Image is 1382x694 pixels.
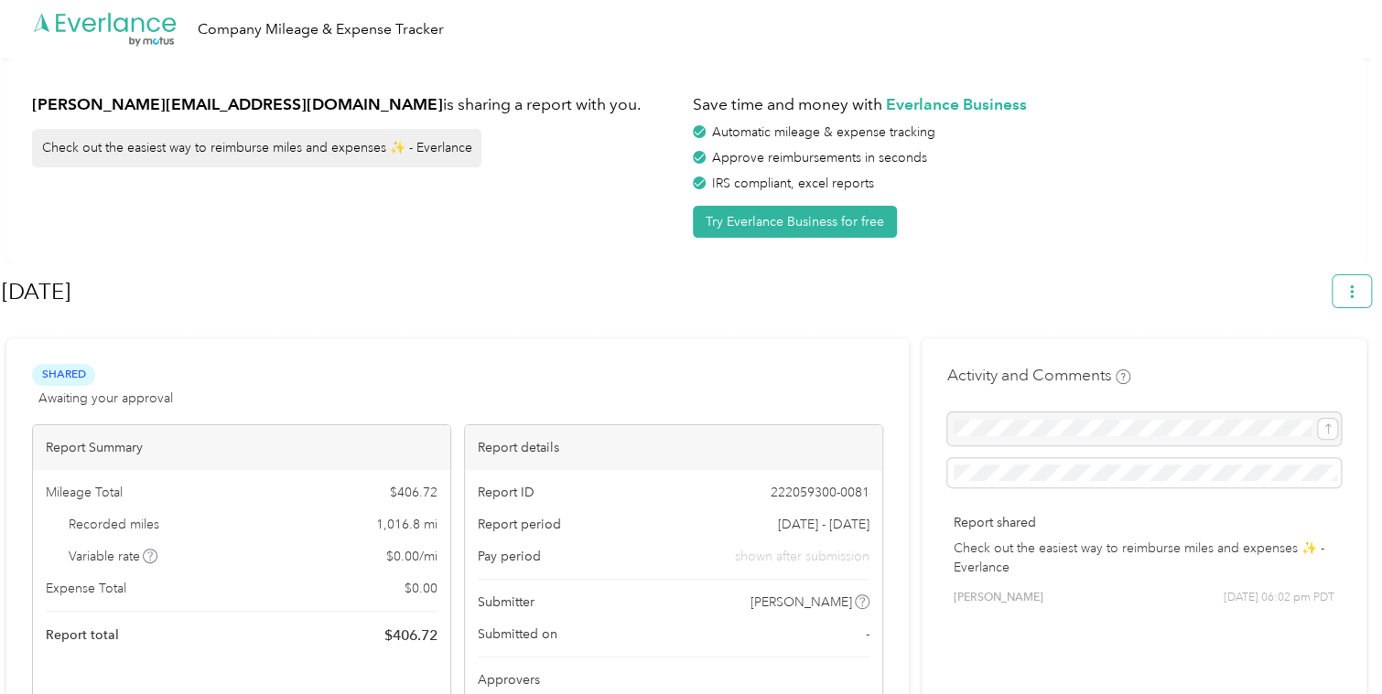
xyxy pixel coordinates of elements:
span: Approve reimbursements in seconds [712,150,927,165]
span: Report period [478,515,561,534]
span: Report ID [478,483,534,502]
strong: [PERSON_NAME][EMAIL_ADDRESS][DOMAIN_NAME] [32,94,443,113]
h1: Sep 2025 [2,270,1320,314]
span: Pay period [478,547,541,566]
h1: is sharing a report with you. [32,93,680,116]
button: Try Everlance Business for free [693,206,897,238]
span: [PERSON_NAME] [750,593,852,612]
span: Approvers [478,670,540,689]
span: Awaiting your approval [38,389,173,408]
h1: Save time and money with [693,93,1341,116]
div: Company Mileage & Expense Tracker [198,18,444,41]
span: Expense Total [46,579,126,598]
span: Submitted on [478,625,557,644]
div: Report details [465,425,882,470]
span: Variable rate [69,547,158,566]
span: 222059300-0081 [771,483,869,502]
span: Automatic mileage & expense tracking [712,124,935,140]
div: Check out the easiest way to reimburse miles and expenses ✨ - Everlance [32,129,481,167]
span: $ 406.72 [384,625,437,646]
strong: Everlance Business [886,94,1027,113]
span: Recorded miles [69,515,159,534]
span: Shared [32,364,95,385]
span: shown after submission [735,547,869,566]
h4: Activity and Comments [947,364,1130,387]
span: Mileage Total [46,483,123,502]
span: Submitter [478,593,534,612]
span: [DATE] - [DATE] [778,515,869,534]
span: 1,016.8 mi [376,515,437,534]
span: $ 406.72 [390,483,437,502]
span: $ 0.00 / mi [386,547,437,566]
span: [PERSON_NAME] [954,590,1043,606]
span: - [866,625,869,644]
div: Report Summary [33,425,450,470]
span: Report total [46,625,119,645]
p: Report shared [954,513,1334,532]
span: [DATE] 06:02 pm PDT [1224,590,1334,606]
span: IRS compliant, excel reports [712,176,874,191]
p: Check out the easiest way to reimburse miles and expenses ✨ - Everlance [954,539,1334,577]
span: $ 0.00 [405,579,437,598]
